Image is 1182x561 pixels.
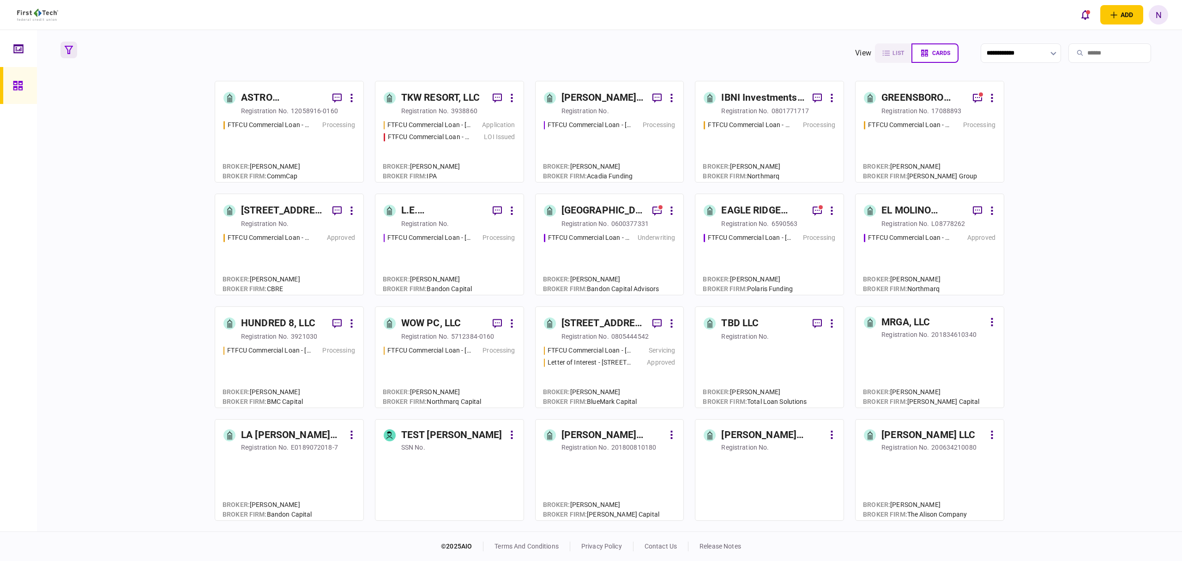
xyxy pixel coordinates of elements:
div: FTFCU Commercial Loan - 8401 Chagrin Road Bainbridge Townshi [548,346,631,355]
div: Approved [647,358,675,367]
div: FTFCU Commercial Loan - 7600 Harpers Green Way Chesterfield [228,233,311,243]
div: Servicing [649,346,675,355]
div: [PERSON_NAME] Capital [863,397,979,407]
div: [PERSON_NAME] [543,500,659,510]
div: MRGA, LLC [881,315,930,330]
a: TEST [PERSON_NAME]SSN no. [375,419,524,521]
div: Bandon Capital [223,510,312,519]
span: broker firm : [703,398,747,405]
span: Broker : [543,163,570,170]
div: registration no. [721,443,769,452]
div: [PERSON_NAME] [863,274,941,284]
div: L.E. [PERSON_NAME] Properties Inc. [401,203,485,218]
a: [PERSON_NAME] Revocable Trustregistration no. [695,419,844,521]
div: Approved [967,233,995,243]
button: list [875,43,911,63]
span: broker firm : [543,285,587,293]
span: Broker : [223,275,250,283]
a: [STREET_ADDRESS], LLCregistration no.FTFCU Commercial Loan - 7600 Harpers Green Way Chesterfield ... [215,194,364,295]
div: FTFCU Commercial Loan - 6 Dunbar Rd Monticello NY [548,120,631,130]
div: 12058916-0160 [291,106,338,116]
div: 200634210080 [931,443,977,452]
a: EL MOLINO MOBILE HOME PARK, LLCregistration no.L08778262FTFCU Commercial Loan - 1552 W Miracle Mi... [855,194,1004,295]
div: registration no. [401,106,449,116]
div: SSN no. [401,443,425,452]
div: Bandon Capital [383,284,472,294]
div: [PERSON_NAME] [223,162,300,171]
div: [PERSON_NAME] [703,387,807,397]
div: [PERSON_NAME] [223,274,300,284]
div: IPA [383,171,460,181]
div: [PERSON_NAME] [863,387,979,397]
a: L.E. [PERSON_NAME] Properties Inc.registration no.FTFCU Commercial Loan - 25590 Avenue StaffordPr... [375,194,524,295]
span: broker firm : [863,398,907,405]
div: The Alison Company [863,510,967,519]
div: [PERSON_NAME] [223,387,303,397]
div: WOW PC, LLC [401,316,461,331]
div: GREENSBORO ESTATES LLC [881,91,965,105]
div: registration no. [401,219,449,228]
div: registration no. [881,219,929,228]
div: 201834610340 [931,330,977,339]
div: registration no. [561,332,609,341]
div: [PERSON_NAME] [383,162,460,171]
div: [PERSON_NAME] [543,162,633,171]
div: FTFCU Commercial Loan - 1552 W Miracle Mile Tucson AZ [868,233,951,243]
div: ASTRO PROPERTIES LLC [241,91,325,105]
div: FTFCU Commercial Loan - 1650 S Carbon Ave Price UT [228,120,311,130]
span: broker firm : [383,398,427,405]
div: CBRE [223,284,300,294]
div: FTFCU Commercial Loan - 25590 Avenue Stafford [387,233,471,243]
a: [PERSON_NAME] COMMONS INVESTMENTS, LLCregistration no.201800810180Broker:[PERSON_NAME]broker firm... [535,419,684,521]
div: 17088893 [931,106,961,116]
div: IBNI Investments, LLC [721,91,805,105]
div: Processing [963,120,995,130]
div: FTFCU Commercial Loan - 1770 Allens Circle Greensboro GA [868,120,951,130]
div: 0801771717 [772,106,809,116]
div: registration no. [241,332,289,341]
div: [PERSON_NAME] [543,387,637,397]
div: FTFCU Commercial Loan - 2410 Charleston Highway [388,132,471,142]
a: HUNDRED 8, LLCregistration no.3921030FTFCU Commercial Loan - 3969 Morse Crossing ColumbusProcessi... [215,306,364,408]
a: TBD LLCregistration no.Broker:[PERSON_NAME]broker firm:Total Loan Solutions [695,306,844,408]
div: FTFCU Commercial Loan - 26095 Kestrel Dr Evan Mills NY [708,233,791,243]
div: registration no. [881,106,929,116]
div: registration no. [881,330,929,339]
div: [PERSON_NAME] Revocable Trust [721,428,825,443]
div: registration no. [561,443,609,452]
a: WOW PC, LLCregistration no.5712384-0160FTFCU Commercial Loan - 2203 Texas ParkwayProcessingBroker... [375,306,524,408]
span: broker firm : [703,172,747,180]
div: © 2025 AIO [441,542,483,551]
span: list [893,50,904,56]
a: GREENSBORO ESTATES LLCregistration no.17088893FTFCU Commercial Loan - 1770 Allens Circle Greensbo... [855,81,1004,183]
div: registration no. [241,219,289,228]
div: Processing [643,120,675,130]
a: release notes [700,543,741,550]
span: cards [932,50,950,56]
div: [PERSON_NAME] [383,274,472,284]
button: open notifications list [1075,5,1095,24]
span: Broker : [863,388,890,396]
div: FTFCU Commercial Loan - 3969 Morse Crossing Columbus [227,346,311,355]
span: broker firm : [543,172,587,180]
span: Broker : [223,163,250,170]
div: Northmarq Capital [383,397,482,407]
div: 201800810180 [611,443,657,452]
a: [PERSON_NAME] LLCregistration no.200634210080Broker:[PERSON_NAME]broker firm:The Alison Company [855,419,1004,521]
div: 6590563 [772,219,798,228]
div: FTFCU Commercial Loan - 1402 Boone Street [387,120,471,130]
div: [STREET_ADDRESS], LLC [561,316,645,331]
div: Processing [803,233,835,243]
div: Processing [803,120,835,130]
span: broker firm : [863,511,907,518]
div: TKW RESORT, LLC [401,91,480,105]
span: broker firm : [223,511,267,518]
div: [PERSON_NAME] [863,500,967,510]
div: Northmarq [863,284,941,294]
a: terms and conditions [495,543,559,550]
div: 3921030 [291,332,317,341]
div: Approved [327,233,355,243]
div: 0805444542 [611,332,649,341]
div: [PERSON_NAME] [703,274,793,284]
button: open adding identity options [1100,5,1143,24]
